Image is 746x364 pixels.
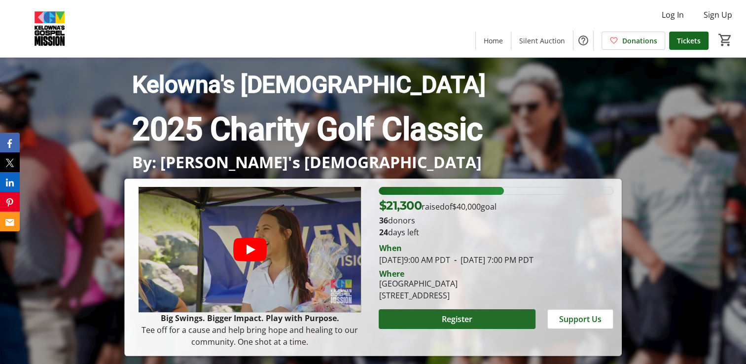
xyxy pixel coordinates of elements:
[379,215,388,226] b: 36
[379,198,422,213] span: $21,300
[132,153,614,171] p: By: [PERSON_NAME]'s [DEMOGRAPHIC_DATA]
[233,238,267,261] button: Play video
[573,31,593,50] button: Help
[379,227,388,238] span: 24
[379,187,613,195] div: 53.25% of fundraising goal reached
[559,313,602,325] span: Support Us
[132,71,485,99] strong: Kelowna's [DEMOGRAPHIC_DATA]
[379,215,613,226] p: donors
[379,226,613,238] p: days left
[379,242,401,254] div: When
[669,32,709,50] a: Tickets
[450,255,533,265] span: [DATE] 7:00 PM PDT
[442,313,472,325] span: Register
[452,201,481,212] span: $40,000
[662,9,684,21] span: Log In
[511,32,573,50] a: Silent Auction
[379,278,457,290] div: [GEOGRAPHIC_DATA]
[6,4,94,53] img: Kelowna's Gospel Mission's Logo
[622,36,657,46] span: Donations
[654,7,692,23] button: Log In
[379,290,457,301] div: [STREET_ADDRESS]
[704,9,732,21] span: Sign Up
[450,255,460,265] span: -
[379,270,404,278] div: Where
[379,309,535,329] button: Register
[476,32,511,50] a: Home
[716,31,734,49] button: Cart
[547,309,613,329] button: Support Us
[602,32,665,50] a: Donations
[696,7,740,23] button: Sign Up
[379,255,450,265] span: [DATE] 9:00 AM PDT
[161,313,339,324] strong: Big Swings. Bigger Impact. Play with Purpose.
[519,36,565,46] span: Silent Auction
[379,197,497,215] p: raised of goal
[132,111,483,148] strong: 2025 Charity Golf Classic
[677,36,701,46] span: Tickets
[484,36,503,46] span: Home
[133,324,367,348] p: Tee off for a cause and help bring hope and healing to our community. One shot at a time.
